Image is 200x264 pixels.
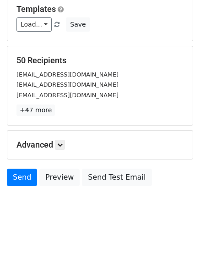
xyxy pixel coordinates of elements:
small: [EMAIL_ADDRESS][DOMAIN_NAME] [16,71,119,78]
h5: Advanced [16,140,184,150]
button: Save [66,17,90,32]
a: Preview [39,169,80,186]
a: Send Test Email [82,169,151,186]
a: +47 more [16,104,55,116]
iframe: Chat Widget [154,220,200,264]
a: Load... [16,17,52,32]
a: Templates [16,4,56,14]
small: [EMAIL_ADDRESS][DOMAIN_NAME] [16,81,119,88]
small: [EMAIL_ADDRESS][DOMAIN_NAME] [16,92,119,99]
h5: 50 Recipients [16,55,184,66]
a: Send [7,169,37,186]
div: Widget Obrolan [154,220,200,264]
